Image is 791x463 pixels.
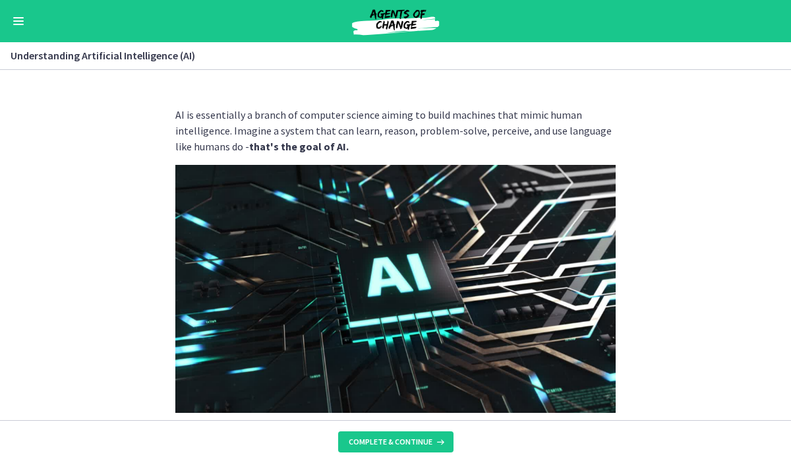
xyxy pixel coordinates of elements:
[349,437,432,447] span: Complete & continue
[249,140,349,153] strong: that's the goal of AI.
[11,47,765,63] h3: Understanding Artificial Intelligence (AI)
[175,107,616,154] p: AI is essentially a branch of computer science aiming to build machines that mimic human intellig...
[316,5,475,37] img: Agents of Change
[11,13,26,29] button: Enable menu
[338,431,454,452] button: Complete & continue
[175,165,616,413] img: Black_Minimalist_Modern_AI_Robot_Presentation_%281%29.png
